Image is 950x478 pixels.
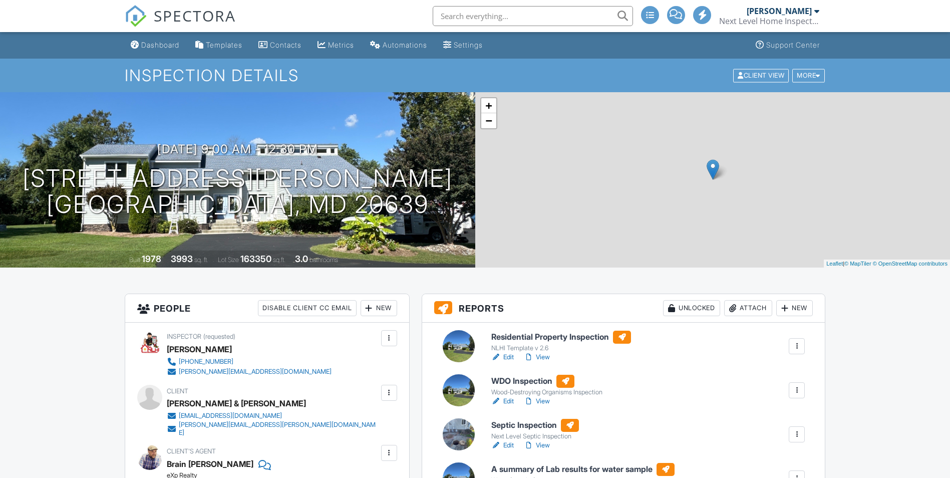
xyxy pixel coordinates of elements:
a: Edit [491,396,514,406]
h3: [DATE] 9:00 am - 12:30 pm [157,142,318,156]
a: Settings [439,36,487,55]
a: Leaflet [826,261,843,267]
a: Dashboard [127,36,183,55]
div: Contacts [270,41,301,49]
a: [PHONE_NUMBER] [167,357,332,367]
div: Metrics [328,41,354,49]
div: Unlocked [663,300,720,316]
div: [PHONE_NUMBER] [179,358,233,366]
a: © MapTiler [844,261,871,267]
span: bathrooms [309,256,338,264]
div: Automations [383,41,427,49]
a: [PERSON_NAME][EMAIL_ADDRESS][DOMAIN_NAME] [167,367,332,377]
span: Client [167,387,188,395]
div: New [361,300,397,316]
a: SPECTORA [125,14,236,35]
div: [PERSON_NAME] & [PERSON_NAME] [167,396,306,411]
div: Wood-Destroying Organisms Inspection [491,388,602,396]
span: Lot Size [218,256,239,264]
a: Brain [PERSON_NAME] [167,456,253,471]
div: Settings [454,41,483,49]
a: Metrics [313,36,358,55]
div: NLHI Template v 2.6 [491,344,631,352]
a: Contacts [254,36,305,55]
div: [PERSON_NAME] [167,342,232,357]
a: Client View [732,71,791,79]
h6: A summary of Lab results for water sample [491,463,675,476]
a: View [524,396,550,406]
a: Edit [491,440,514,450]
div: Client View [733,69,789,82]
h6: WDO Inspection [491,375,602,388]
div: [PERSON_NAME][EMAIL_ADDRESS][PERSON_NAME][DOMAIN_NAME] [179,421,379,437]
div: [PERSON_NAME][EMAIL_ADDRESS][DOMAIN_NAME] [179,368,332,376]
span: Client's Agent [167,447,216,455]
h6: Residential Property Inspection [491,331,631,344]
h1: [STREET_ADDRESS][PERSON_NAME] [GEOGRAPHIC_DATA], MD 20639 [23,165,453,218]
span: sq. ft. [194,256,208,264]
div: 1978 [142,254,161,264]
div: 3.0 [295,254,308,264]
span: sq.ft. [273,256,285,264]
a: [EMAIL_ADDRESS][DOMAIN_NAME] [167,411,379,421]
div: Dashboard [141,41,179,49]
div: New [776,300,813,316]
div: Templates [206,41,242,49]
a: Support Center [752,36,824,55]
a: [PERSON_NAME][EMAIL_ADDRESS][PERSON_NAME][DOMAIN_NAME] [167,421,379,437]
h3: People [125,294,409,323]
div: 3993 [171,254,193,264]
input: Search everything... [433,6,633,26]
a: View [524,440,550,450]
span: SPECTORA [154,5,236,26]
a: Automations (Advanced) [366,36,431,55]
a: Zoom out [481,113,496,128]
a: © OpenStreetMap contributors [873,261,947,267]
div: Next Level Home Inspections [719,16,819,26]
a: Templates [191,36,246,55]
div: Next Level Septic Inspection [491,432,579,440]
a: Edit [491,352,514,362]
div: [PERSON_NAME] [747,6,812,16]
img: The Best Home Inspection Software - Spectora [125,5,147,27]
h3: Reports [422,294,825,323]
div: | [824,260,950,268]
div: Support Center [766,41,820,49]
a: Septic Inspection Next Level Septic Inspection [491,419,579,441]
div: 163350 [240,254,271,264]
span: (requested) [203,333,235,340]
span: Built [129,256,140,264]
div: More [792,69,825,82]
span: Inspector [167,333,201,340]
h1: Inspection Details [125,67,826,84]
div: [EMAIL_ADDRESS][DOMAIN_NAME] [179,412,282,420]
div: Attach [724,300,772,316]
div: Disable Client CC Email [258,300,357,316]
a: Zoom in [481,98,496,113]
h6: Septic Inspection [491,419,579,432]
a: WDO Inspection Wood-Destroying Organisms Inspection [491,375,602,397]
a: Residential Property Inspection NLHI Template v 2.6 [491,331,631,353]
a: View [524,352,550,362]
